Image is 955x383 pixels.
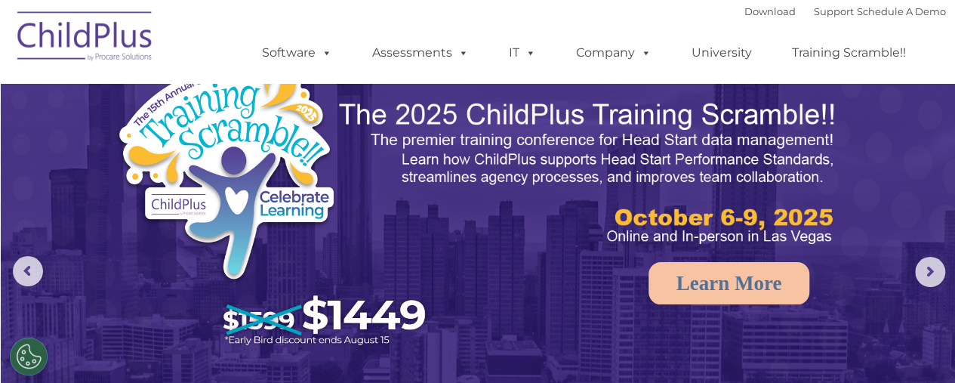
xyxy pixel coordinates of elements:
img: ChildPlus by Procare Solutions [10,1,161,76]
a: Download [744,5,796,17]
a: Assessments [357,38,484,68]
a: IT [494,38,551,68]
a: University [676,38,767,68]
a: Software [247,38,347,68]
button: Cookies Settings [10,338,48,375]
font: | [744,5,946,17]
a: Learn More [648,262,810,304]
a: Support [814,5,854,17]
a: Company [561,38,667,68]
a: Schedule A Demo [857,5,946,17]
a: Training Scramble!! [777,38,921,68]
